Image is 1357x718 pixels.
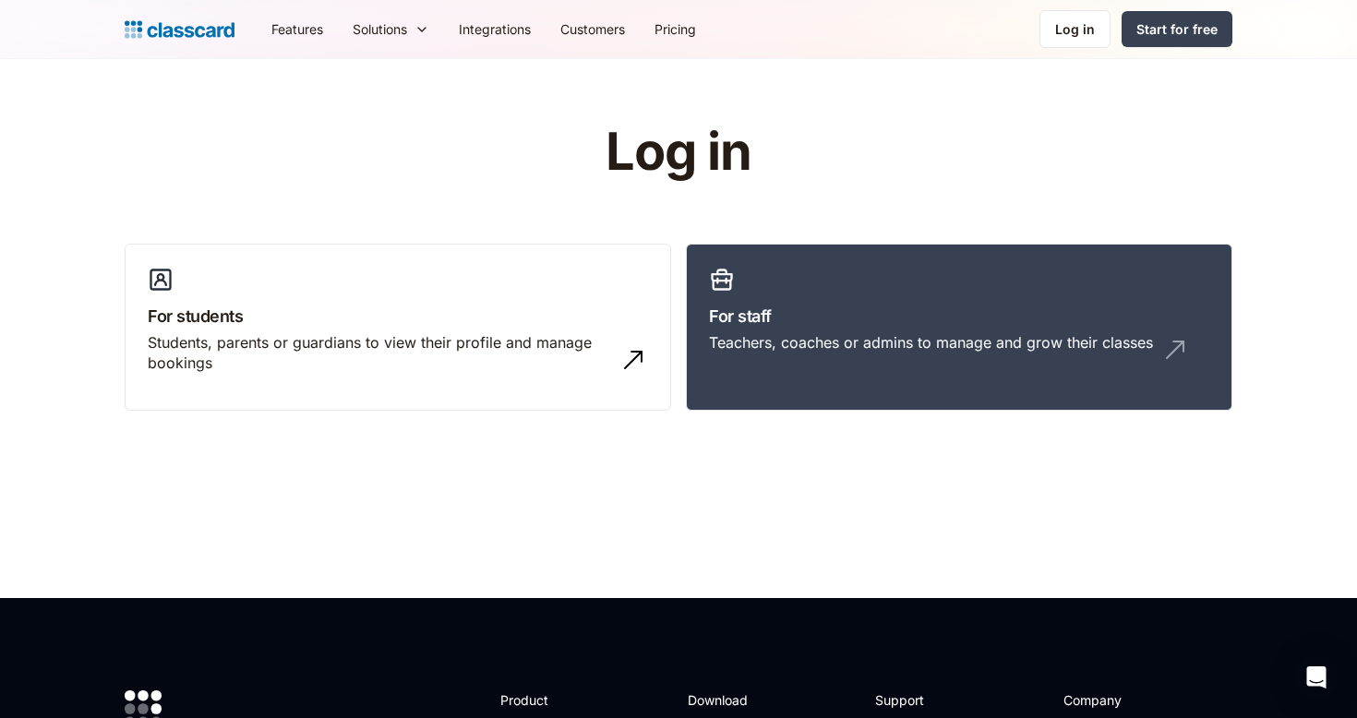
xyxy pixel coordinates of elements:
div: Students, parents or guardians to view their profile and manage bookings [148,332,611,374]
div: Log in [1055,19,1095,39]
div: Start for free [1136,19,1218,39]
a: Customers [546,8,640,50]
a: Pricing [640,8,711,50]
a: Integrations [444,8,546,50]
h2: Company [1063,690,1186,710]
div: Solutions [338,8,444,50]
h1: Log in [386,124,972,181]
h3: For staff [709,304,1209,329]
div: Teachers, coaches or admins to manage and grow their classes [709,332,1153,353]
a: Features [257,8,338,50]
h2: Product [500,690,599,710]
a: home [125,17,234,42]
h2: Support [875,690,950,710]
div: Open Intercom Messenger [1294,655,1339,700]
a: Log in [1039,10,1111,48]
h2: Download [688,690,763,710]
div: Solutions [353,19,407,39]
h3: For students [148,304,648,329]
a: For staffTeachers, coaches or admins to manage and grow their classes [686,244,1232,412]
a: For studentsStudents, parents or guardians to view their profile and manage bookings [125,244,671,412]
a: Start for free [1122,11,1232,47]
